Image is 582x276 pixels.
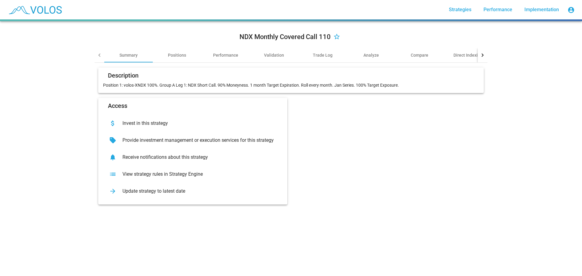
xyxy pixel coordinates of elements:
[103,132,283,149] button: Provide investment management or execution services for this strategy
[239,32,331,42] div: NDX Monthly Covered Call 110
[264,52,284,58] div: Validation
[213,52,238,58] div: Performance
[108,186,118,196] mat-icon: arrow_forward
[313,52,333,58] div: Trade Log
[108,103,127,109] mat-card-title: Access
[333,34,340,41] mat-icon: star_border
[118,188,278,194] div: Update strategy to latest date
[95,63,487,209] summary: DescriptionPosition 1: volos-XNDX 100%. Group A Leg 1: NDX Short Call. 90% Moneyness. 1 month Tar...
[444,4,476,15] a: Strategies
[118,171,278,177] div: View strategy rules in Strategy Engine
[119,52,138,58] div: Summary
[103,82,479,88] p: Position 1: volos-XNDX 100%. Group A Leg 1: NDX Short Call. 90% Moneyness. 1 month Target Expirat...
[103,183,283,200] button: Update strategy to latest date
[108,169,118,179] mat-icon: list
[453,52,483,58] div: Direct Indexing
[108,135,118,145] mat-icon: sell
[567,6,575,14] mat-icon: account_circle
[449,7,471,12] span: Strategies
[108,118,118,128] mat-icon: attach_money
[479,4,517,15] a: Performance
[108,152,118,162] mat-icon: notifications
[103,149,283,166] button: Receive notifications about this strategy
[363,52,379,58] div: Analyze
[118,137,278,143] div: Provide investment management or execution services for this strategy
[524,7,559,12] span: Implementation
[118,120,278,126] div: Invest in this strategy
[168,52,186,58] div: Positions
[103,166,283,183] button: View strategy rules in Strategy Engine
[108,72,139,78] mat-card-title: Description
[5,2,65,17] img: blue_transparent.png
[411,52,428,58] div: Compare
[483,7,512,12] span: Performance
[103,115,283,132] button: Invest in this strategy
[118,154,278,160] div: Receive notifications about this strategy
[520,4,564,15] a: Implementation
